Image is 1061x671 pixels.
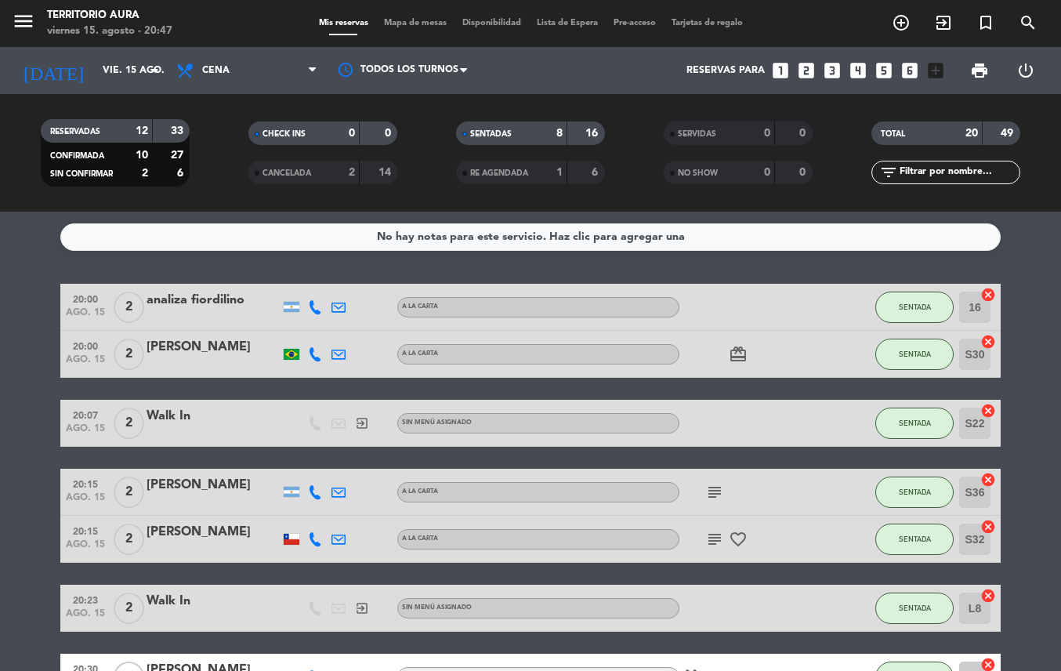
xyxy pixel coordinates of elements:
[980,403,996,419] i: cancel
[934,13,953,32] i: exit_to_app
[66,492,105,510] span: ago. 15
[899,350,931,358] span: SENTADA
[592,167,601,178] strong: 6
[50,170,113,178] span: SIN CONFIRMAR
[606,19,664,27] span: Pre-acceso
[146,61,165,80] i: arrow_drop_down
[925,60,946,81] i: add_box
[114,292,144,323] span: 2
[874,60,894,81] i: looks_5
[875,593,954,624] button: SENTADA
[171,125,186,136] strong: 33
[66,289,105,307] span: 20:00
[556,167,563,178] strong: 1
[879,163,898,182] i: filter_list
[202,65,230,76] span: Cena
[114,524,144,555] span: 2
[980,334,996,350] i: cancel
[705,530,724,549] i: subject
[66,307,105,325] span: ago. 15
[355,601,369,615] i: exit_to_app
[66,474,105,492] span: 20:15
[171,150,186,161] strong: 27
[980,519,996,535] i: cancel
[12,9,35,38] button: menu
[12,9,35,33] i: menu
[12,53,95,88] i: [DATE]
[147,337,280,357] div: [PERSON_NAME]
[875,339,954,370] button: SENTADA
[147,290,280,310] div: analiza fiordilino
[875,477,954,508] button: SENTADA
[142,168,148,179] strong: 2
[114,593,144,624] span: 2
[899,535,931,543] span: SENTADA
[66,336,105,354] span: 20:00
[799,128,809,139] strong: 0
[1016,61,1035,80] i: power_settings_new
[970,61,989,80] span: print
[147,406,280,426] div: Walk In
[50,152,104,160] span: CONFIRMADA
[402,419,472,426] span: Sin menú asignado
[898,164,1019,181] input: Filtrar por nombre...
[263,169,311,177] span: CANCELADA
[764,128,770,139] strong: 0
[529,19,606,27] span: Lista de Espera
[875,524,954,555] button: SENTADA
[980,287,996,303] i: cancel
[114,339,144,370] span: 2
[66,354,105,372] span: ago. 15
[678,130,716,138] span: SERVIDAS
[822,60,842,81] i: looks_3
[47,8,172,24] div: TERRITORIO AURA
[1003,47,1049,94] div: LOG OUT
[378,167,394,178] strong: 14
[402,303,438,310] span: A LA CARTA
[705,483,724,502] i: subject
[899,604,931,612] span: SENTADA
[729,345,748,364] i: card_giftcard
[899,303,931,311] span: SENTADA
[848,60,868,81] i: looks_4
[147,591,280,611] div: Walk In
[799,167,809,178] strong: 0
[66,405,105,423] span: 20:07
[686,65,765,76] span: Reservas para
[136,125,148,136] strong: 12
[402,488,438,495] span: A LA CARTA
[136,150,148,161] strong: 10
[770,60,791,81] i: looks_one
[177,168,186,179] strong: 6
[729,530,748,549] i: favorite_border
[881,130,905,138] span: TOTAL
[1019,13,1037,32] i: search
[764,167,770,178] strong: 0
[900,60,920,81] i: looks_6
[66,608,105,626] span: ago. 15
[965,128,978,139] strong: 20
[66,423,105,441] span: ago. 15
[147,475,280,495] div: [PERSON_NAME]
[875,408,954,439] button: SENTADA
[66,590,105,608] span: 20:23
[66,539,105,557] span: ago. 15
[875,292,954,323] button: SENTADA
[114,477,144,508] span: 2
[263,130,306,138] span: CHECK INS
[678,169,718,177] span: NO SHOW
[899,419,931,427] span: SENTADA
[892,13,911,32] i: add_circle_outline
[980,588,996,604] i: cancel
[454,19,529,27] span: Disponibilidad
[402,535,438,542] span: A LA CARTA
[377,228,685,246] div: No hay notas para este servicio. Haz clic para agregar una
[980,472,996,488] i: cancel
[402,350,438,357] span: A LA CARTA
[664,19,751,27] span: Tarjetas de regalo
[470,169,528,177] span: RE AGENDADA
[556,128,563,139] strong: 8
[47,24,172,39] div: viernes 15. agosto - 20:47
[976,13,995,32] i: turned_in_not
[355,416,369,430] i: exit_to_app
